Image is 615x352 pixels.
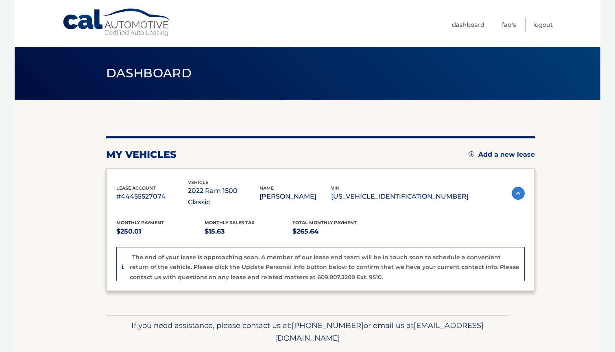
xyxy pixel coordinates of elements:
[106,149,177,161] h2: my vehicles
[292,220,357,225] span: Total Monthly Payment
[116,185,156,191] span: lease account
[116,191,188,202] p: #44455527074
[512,187,525,200] img: accordion-active.svg
[130,254,519,281] p: The end of your lease is approaching soon. A member of our lease end team will be in touch soon t...
[331,185,340,191] span: vin
[469,151,474,157] img: add.svg
[188,185,260,208] p: 2022 Ram 1500 Classic
[188,179,208,185] span: vehicle
[106,66,192,81] span: Dashboard
[331,191,469,202] p: [US_VEHICLE_IDENTIFICATION_NUMBER]
[533,18,553,31] a: Logout
[205,226,293,237] p: $15.63
[205,220,255,225] span: Monthly sales Tax
[62,8,172,37] a: Cal Automotive
[469,151,535,159] a: Add a new lease
[111,319,504,345] p: If you need assistance, please contact us at: or email us at
[260,185,274,191] span: name
[292,226,381,237] p: $265.64
[292,321,364,330] span: [PHONE_NUMBER]
[502,18,516,31] a: FAQ's
[116,220,164,225] span: Monthly Payment
[260,191,331,202] p: [PERSON_NAME]
[116,226,205,237] p: $250.01
[452,18,484,31] a: Dashboard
